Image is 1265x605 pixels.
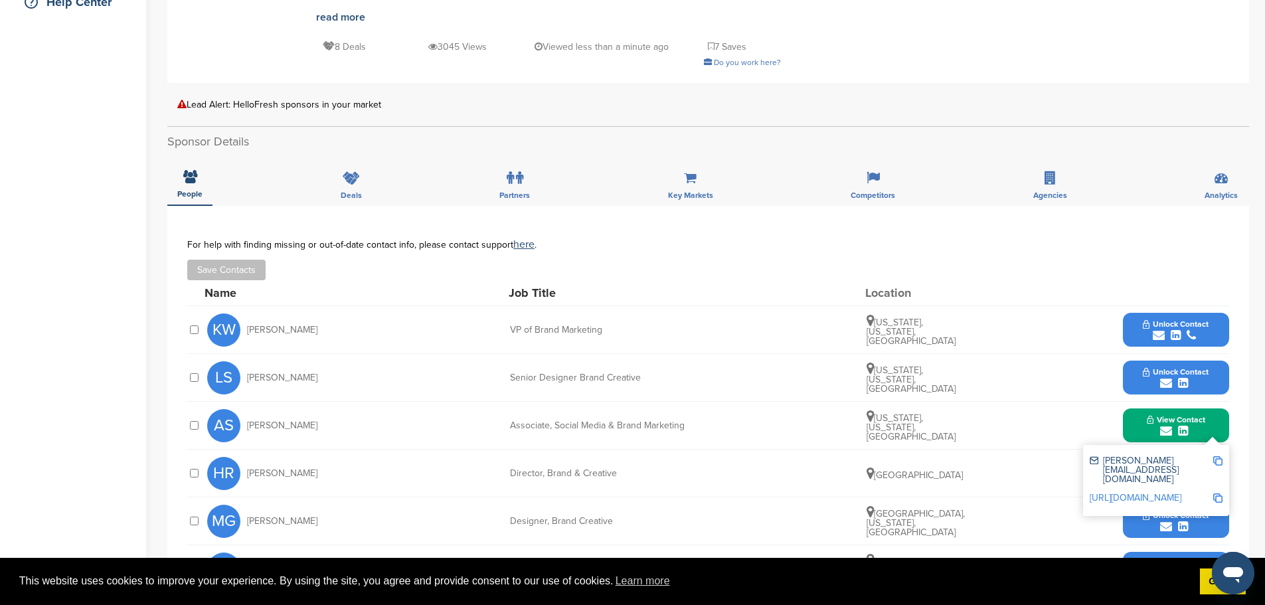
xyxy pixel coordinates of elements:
[499,191,530,199] span: Partners
[1127,501,1224,541] button: Unlock Contact
[614,571,672,591] a: learn more about cookies
[1127,549,1224,589] button: Unlock Contact
[510,469,709,478] div: Director, Brand & Creative
[668,191,713,199] span: Key Markets
[1200,568,1246,595] a: dismiss cookie message
[1131,406,1221,446] button: View Contact
[187,260,266,280] button: Save Contacts
[867,412,956,442] span: [US_STATE], [US_STATE], [GEOGRAPHIC_DATA]
[1127,358,1224,398] button: Unlock Contact
[207,457,240,490] span: HR
[851,191,895,199] span: Competitors
[207,505,240,538] span: MG
[708,39,746,55] p: 7 Saves
[247,517,317,526] span: [PERSON_NAME]
[187,239,1229,250] div: For help with finding missing or out-of-date contact info, please contact support .
[714,58,781,67] span: Do you work here?
[867,470,963,481] span: [GEOGRAPHIC_DATA]
[513,238,535,251] a: here
[247,421,317,430] span: [PERSON_NAME]
[19,571,1189,591] span: This website uses cookies to improve your experience. By using the site, you agree and provide co...
[867,508,965,538] span: [GEOGRAPHIC_DATA], [US_STATE], [GEOGRAPHIC_DATA]
[867,556,956,586] span: [US_STATE], [US_STATE], [GEOGRAPHIC_DATA]
[867,317,956,347] span: [US_STATE], [US_STATE], [GEOGRAPHIC_DATA]
[207,553,240,586] span: DG
[167,133,1249,151] h2: Sponsor Details
[1212,552,1254,594] iframe: Button to launch messaging window
[323,39,366,55] p: 8 Deals
[207,409,240,442] span: AS
[247,469,317,478] span: [PERSON_NAME]
[205,287,351,299] div: Name
[867,365,956,394] span: [US_STATE], [US_STATE], [GEOGRAPHIC_DATA]
[704,58,781,67] a: Do you work here?
[247,373,317,383] span: [PERSON_NAME]
[510,373,709,383] div: Senior Designer Brand Creative
[535,39,669,55] p: Viewed less than a minute ago
[428,39,487,55] p: 3045 Views
[1213,493,1223,503] img: Copy
[510,421,709,430] div: Associate, Social Media & Brand Marketing
[1090,456,1213,484] div: [PERSON_NAME][EMAIL_ADDRESS][DOMAIN_NAME]
[177,100,1239,110] div: Lead Alert: HelloFresh sponsors in your market
[1033,191,1067,199] span: Agencies
[1213,456,1223,466] img: Copy
[1205,191,1238,199] span: Analytics
[1090,492,1181,503] a: [URL][DOMAIN_NAME]
[510,517,709,526] div: Designer, Brand Creative
[510,325,709,335] div: VP of Brand Marketing
[865,287,965,299] div: Location
[1147,415,1205,424] span: View Contact
[207,313,240,347] span: KW
[1143,319,1209,329] span: Unlock Contact
[1127,310,1224,350] button: Unlock Contact
[247,325,317,335] span: [PERSON_NAME]
[177,190,203,198] span: People
[341,191,362,199] span: Deals
[1143,367,1209,377] span: Unlock Contact
[509,287,708,299] div: Job Title
[207,361,240,394] span: LS
[316,11,365,24] a: read more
